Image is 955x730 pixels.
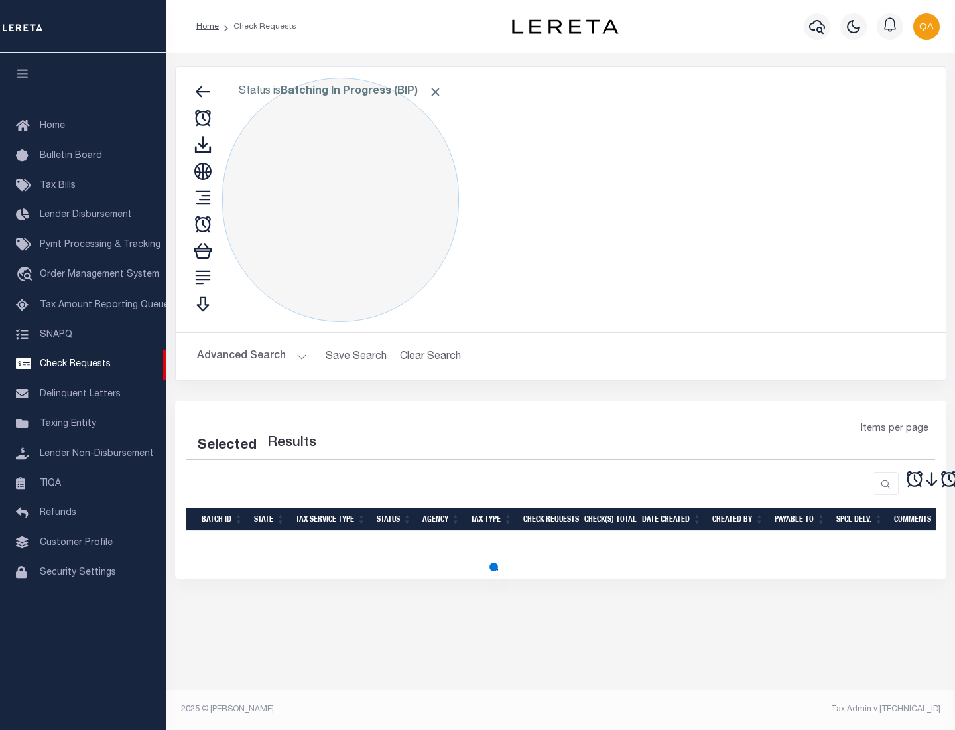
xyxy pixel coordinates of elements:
[171,703,561,715] div: 2025 © [PERSON_NAME].
[40,210,132,220] span: Lender Disbursement
[579,508,637,531] th: Check(s) Total
[40,301,169,310] span: Tax Amount Reporting Queue
[40,181,76,190] span: Tax Bills
[40,568,116,577] span: Security Settings
[197,344,307,370] button: Advanced Search
[769,508,831,531] th: Payable To
[16,267,37,284] i: travel_explore
[197,435,257,457] div: Selected
[913,13,940,40] img: svg+xml;base64,PHN2ZyB4bWxucz0iaHR0cDovL3d3dy53My5vcmcvMjAwMC9zdmciIHBvaW50ZXItZXZlbnRzPSJub25lIi...
[196,23,219,31] a: Home
[249,508,290,531] th: State
[40,240,160,250] span: Pymt Processing & Tracking
[40,449,154,459] span: Lender Non-Disbursement
[40,538,113,547] span: Customer Profile
[267,433,316,454] label: Results
[40,121,65,131] span: Home
[40,151,102,161] span: Bulletin Board
[861,422,928,437] span: Items per page
[40,390,121,399] span: Delinquent Letters
[222,78,459,322] div: Click to Edit
[831,508,889,531] th: Spcl Delv.
[570,703,940,715] div: Tax Admin v.[TECHNICAL_ID]
[40,360,111,369] span: Check Requests
[40,508,76,518] span: Refunds
[466,508,518,531] th: Tax Type
[219,21,296,33] li: Check Requests
[318,344,395,370] button: Save Search
[512,19,618,34] img: logo-dark.svg
[707,508,769,531] th: Created By
[40,270,159,279] span: Order Management System
[40,330,72,339] span: SNAPQ
[417,508,466,531] th: Agency
[637,508,707,531] th: Date Created
[290,508,371,531] th: Tax Service Type
[196,508,249,531] th: Batch Id
[518,508,579,531] th: Check Requests
[371,508,417,531] th: Status
[40,478,61,488] span: TIQA
[889,508,948,531] th: Comments
[428,85,442,99] span: Click to Remove
[281,86,442,97] b: Batching In Progress (BIP)
[395,344,467,370] button: Clear Search
[40,419,96,429] span: Taxing Entity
